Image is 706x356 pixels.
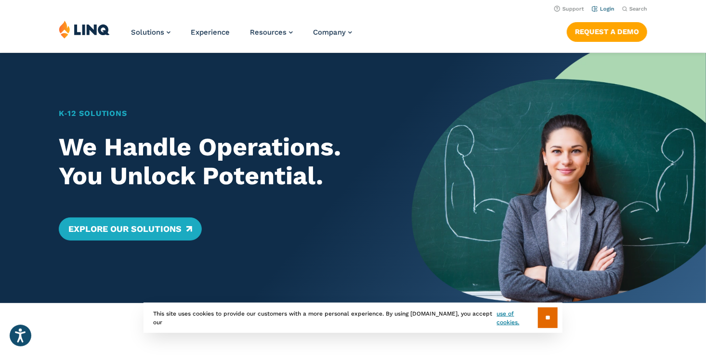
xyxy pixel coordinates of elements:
a: Solutions [131,28,170,37]
nav: Primary Navigation [131,20,352,52]
img: Home Banner [412,53,706,303]
span: Search [629,6,647,12]
span: Solutions [131,28,164,37]
button: Open Search Bar [622,5,647,13]
nav: Button Navigation [567,20,647,41]
a: Experience [191,28,230,37]
a: Request a Demo [567,22,647,41]
img: LINQ | K‑12 Software [59,20,110,38]
a: Company [313,28,352,37]
a: Login [592,6,614,12]
a: use of cookies. [497,309,538,327]
a: Support [554,6,584,12]
span: Company [313,28,346,37]
h1: K‑12 Solutions [59,108,383,119]
a: Resources [250,28,293,37]
h2: We Handle Operations. You Unlock Potential. [59,133,383,191]
div: This site uses cookies to provide our customers with a more personal experience. By using [DOMAIN... [144,303,562,333]
span: Resources [250,28,287,37]
a: Explore Our Solutions [59,217,202,241]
